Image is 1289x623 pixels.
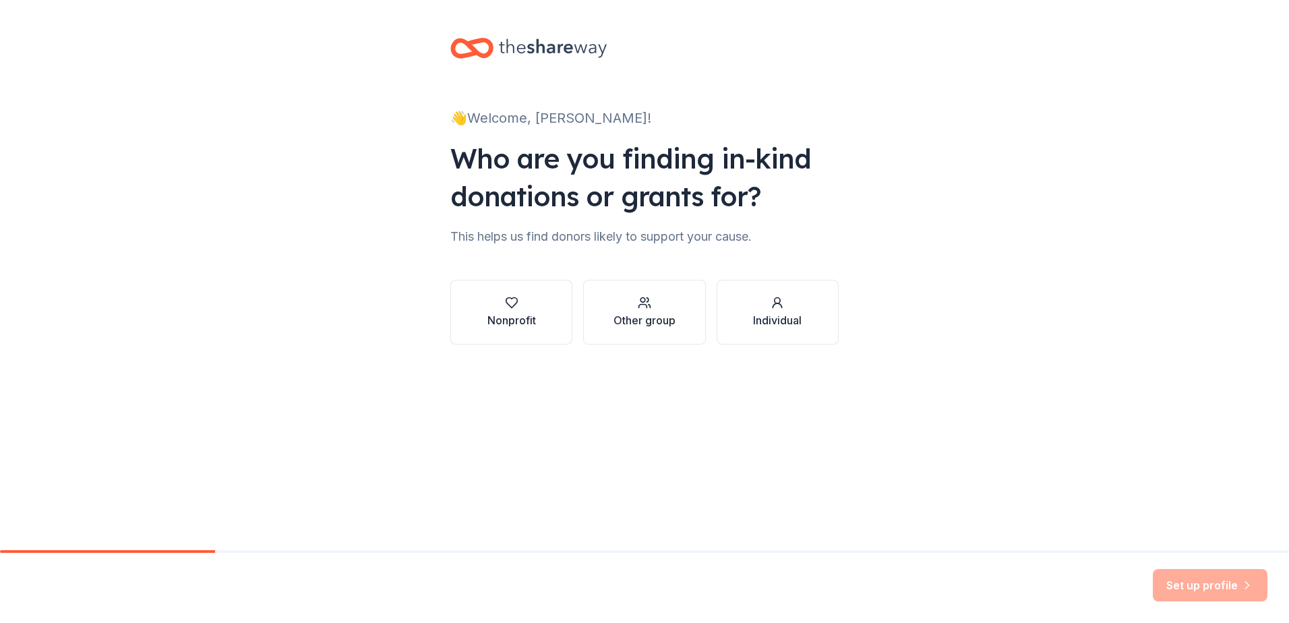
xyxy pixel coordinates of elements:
div: 👋 Welcome, [PERSON_NAME]! [450,107,839,129]
div: Other group [613,312,676,328]
div: Who are you finding in-kind donations or grants for? [450,140,839,215]
button: Nonprofit [450,280,572,345]
button: Individual [717,280,839,345]
div: This helps us find donors likely to support your cause. [450,226,839,247]
button: Other group [583,280,705,345]
div: Individual [753,312,802,328]
div: Nonprofit [487,312,536,328]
